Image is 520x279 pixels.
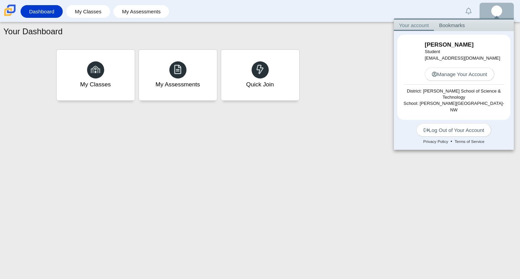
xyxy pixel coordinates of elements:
a: Dashboard [24,5,59,18]
a: Privacy Policy [421,138,451,145]
div: District: [PERSON_NAME] School of Science & Technology [401,88,507,100]
a: Manage Your Account [425,68,494,81]
a: Terms of Service [452,138,487,145]
a: My Assessments [117,5,166,18]
a: Log Out of Your Account [416,123,492,137]
a: nyiana.wells.2BFpGr [480,3,514,19]
a: My Assessments [138,49,217,101]
div: • [397,137,510,146]
h3: [PERSON_NAME] [425,41,507,49]
a: My Classes [70,5,107,18]
h1: Your Dashboard [3,26,63,37]
a: Bookmarks [434,20,470,31]
a: Carmen School of Science & Technology [3,13,17,19]
div: My Classes [80,80,111,89]
a: Your account [394,20,434,31]
span: Student [425,49,440,54]
a: Quick Join [221,49,300,101]
a: My Classes [56,49,135,101]
a: Alerts [461,3,476,19]
img: nyiana.wells.2BFpGr [491,5,502,16]
div: My Assessments [156,80,200,89]
div: [EMAIL_ADDRESS][DOMAIN_NAME] [425,49,507,61]
div: Quick Join [246,80,274,89]
img: Carmen School of Science & Technology [3,3,17,17]
img: nyiana.wells.2BFpGr [401,41,421,62]
div: School: [PERSON_NAME][GEOGRAPHIC_DATA]-NW [401,100,507,113]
